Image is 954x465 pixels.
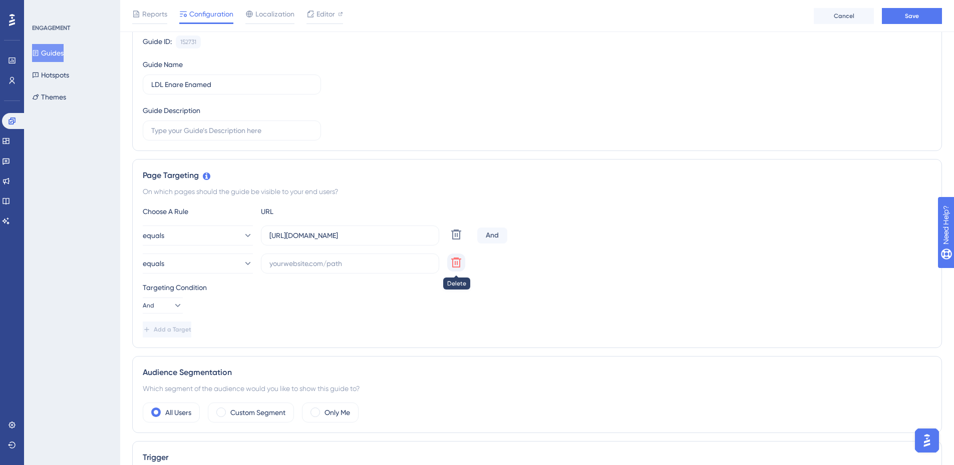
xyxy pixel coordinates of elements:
iframe: UserGuiding AI Assistant Launcher [912,425,942,455]
span: And [143,301,154,309]
div: Guide Description [143,104,200,116]
div: Choose A Rule [143,205,253,217]
div: ENGAGEMENT [32,24,70,32]
span: Need Help? [24,2,63,14]
div: Which segment of the audience would you like to show this guide to? [143,382,931,394]
span: Reports [142,8,167,20]
button: Themes [32,88,66,106]
div: Audience Segmentation [143,366,931,378]
div: 152731 [180,38,196,46]
span: Editor [316,8,335,20]
span: equals [143,257,164,269]
span: Save [905,12,919,20]
div: On which pages should the guide be visible to your end users? [143,185,931,197]
button: Guides [32,44,64,62]
div: And [477,227,507,243]
div: Targeting Condition [143,281,931,293]
input: Type your Guide’s Name here [151,79,312,90]
label: Only Me [325,406,350,418]
div: URL [261,205,371,217]
span: Add a Target [154,325,191,333]
div: Trigger [143,451,931,463]
label: Custom Segment [230,406,285,418]
span: Cancel [834,12,854,20]
span: equals [143,229,164,241]
button: Add a Target [143,321,191,337]
label: All Users [165,406,191,418]
span: Configuration [189,8,233,20]
div: Page Targeting [143,169,931,181]
input: yourwebsite.com/path [269,258,431,269]
button: Cancel [814,8,874,24]
input: yourwebsite.com/path [269,230,431,241]
button: Hotspots [32,66,69,84]
button: Save [882,8,942,24]
div: Guide Name [143,58,183,70]
div: Guide ID: [143,35,172,48]
button: And [143,297,183,313]
button: equals [143,253,253,273]
span: Localization [255,8,294,20]
button: equals [143,225,253,245]
input: Type your Guide’s Description here [151,125,312,136]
